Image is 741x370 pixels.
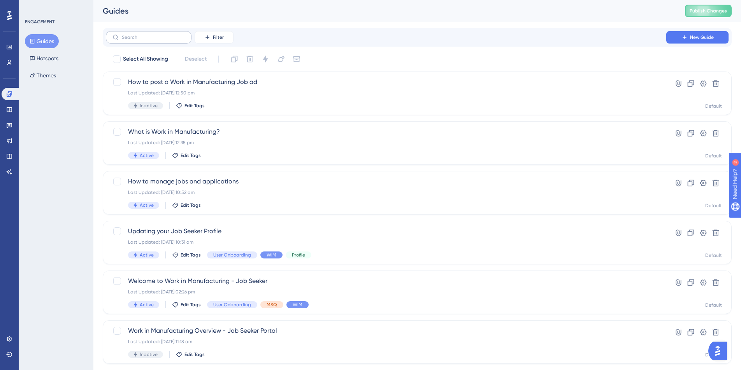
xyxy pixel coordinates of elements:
div: Last Updated: [DATE] 10:31 am [128,239,644,245]
button: Edit Tags [176,351,205,358]
div: Default [705,302,722,308]
span: MSQ [267,302,277,308]
span: Work in Manufacturing Overview - Job Seeker Portal [128,326,644,335]
div: Default [705,153,722,159]
div: Last Updated: [DATE] 10:52 am [128,189,644,195]
button: Guides [25,34,59,48]
span: New Guide [690,34,714,40]
button: Publish Changes [685,5,732,17]
span: Active [140,302,154,308]
span: How to post a Work in Manufacturing Job ad [128,77,644,87]
span: WIM [267,252,276,258]
span: Active [140,202,154,208]
input: Search [122,35,185,40]
span: Profile [292,252,305,258]
span: Edit Tags [181,302,201,308]
button: Themes [25,68,61,82]
button: Edit Tags [172,252,201,258]
iframe: UserGuiding AI Assistant Launcher [708,339,732,363]
span: Edit Tags [181,202,201,208]
button: New Guide [666,31,729,44]
div: Last Updated: [DATE] 12:35 pm [128,140,644,146]
div: Last Updated: [DATE] 02:26 pm [128,289,644,295]
span: Inactive [140,103,158,109]
div: Last Updated: [DATE] 11:18 am [128,339,644,345]
span: WIM [293,302,302,308]
div: ENGAGEMENT [25,19,54,25]
div: Default [705,352,722,358]
span: Filter [213,34,224,40]
div: Default [705,252,722,258]
span: Edit Tags [181,152,201,159]
span: Active [140,152,154,159]
div: Default [705,103,722,109]
button: Filter [195,31,234,44]
span: User Onboarding [213,252,251,258]
span: Edit Tags [181,252,201,258]
span: Select All Showing [123,54,168,64]
button: Hotspots [25,51,63,65]
span: Edit Tags [184,103,205,109]
span: Welcome to Work in Manufacturing - Job Seeker [128,276,644,286]
span: User Onboarding [213,302,251,308]
button: Edit Tags [176,103,205,109]
span: Need Help? [18,2,49,11]
span: What is Work in Manufacturing? [128,127,644,136]
span: Inactive [140,351,158,358]
div: Last Updated: [DATE] 12:50 pm [128,90,644,96]
button: Deselect [178,52,214,66]
span: Active [140,252,154,258]
button: Edit Tags [172,202,201,208]
span: Edit Tags [184,351,205,358]
button: Edit Tags [172,302,201,308]
button: Edit Tags [172,152,201,159]
div: Guides [103,5,665,16]
span: Updating your Job Seeker Profile [128,227,644,236]
div: 2 [54,4,56,10]
span: How to manage jobs and applications [128,177,644,186]
div: Default [705,202,722,209]
span: Deselect [185,54,207,64]
span: Publish Changes [690,8,727,14]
